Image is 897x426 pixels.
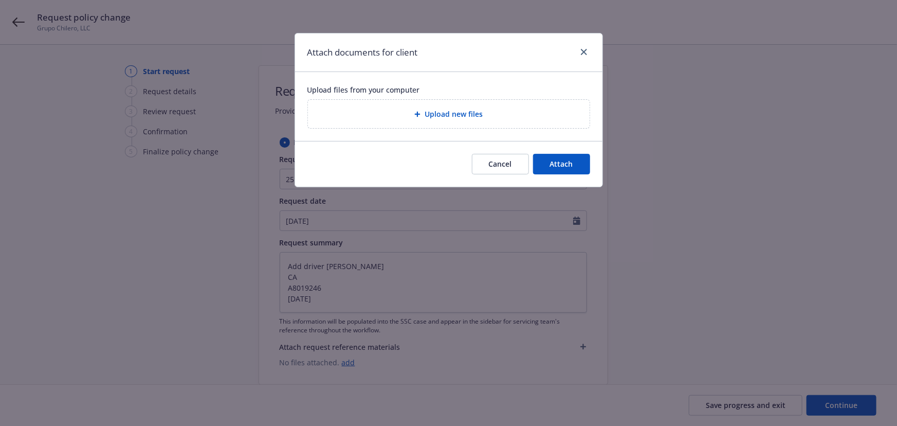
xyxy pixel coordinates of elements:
button: Attach [533,154,590,174]
span: Cancel [489,159,512,169]
div: Upload new files [307,99,590,129]
h1: Attach documents for client [307,46,418,59]
span: Upload files from your computer [307,84,590,95]
a: close [578,46,590,58]
span: Upload new files [425,109,483,119]
button: Cancel [472,154,529,174]
span: Attach [550,159,573,169]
